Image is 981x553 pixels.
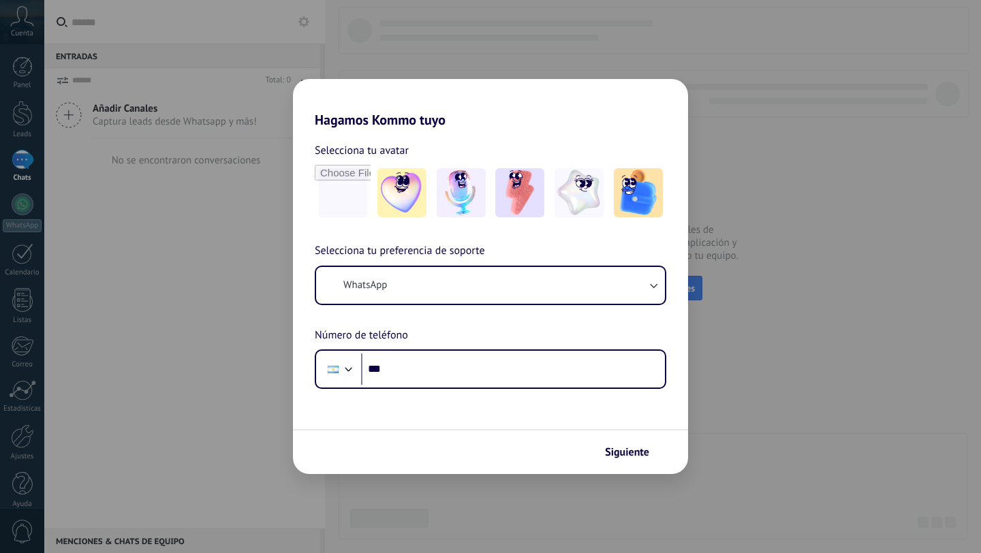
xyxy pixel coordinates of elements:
[495,168,544,217] img: -3.jpeg
[320,355,346,383] div: Argentina: + 54
[315,327,408,345] span: Número de teléfono
[437,168,486,217] img: -2.jpeg
[377,168,426,217] img: -1.jpeg
[315,142,409,159] span: Selecciona tu avatar
[293,79,688,128] h2: Hagamos Kommo tuyo
[555,168,604,217] img: -4.jpeg
[605,447,649,457] span: Siguiente
[315,242,485,260] span: Selecciona tu preferencia de soporte
[614,168,663,217] img: -5.jpeg
[343,279,387,292] span: WhatsApp
[316,267,665,304] button: WhatsApp
[599,441,668,464] button: Siguiente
